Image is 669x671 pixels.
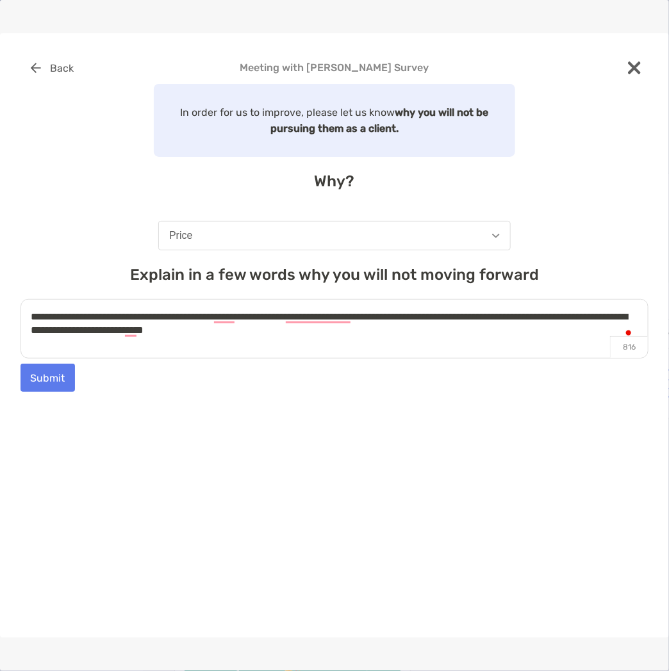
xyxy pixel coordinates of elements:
[21,266,648,284] h4: Explain in a few words why you will not moving forward
[161,104,508,136] p: In order for us to improve, please let us know
[21,54,84,82] button: Back
[21,299,648,359] textarea: To enrich screen reader interactions, please activate Accessibility in Grammarly extension settings
[610,336,648,358] p: 816
[628,61,641,74] img: close modal
[158,221,511,250] button: Price
[169,230,192,241] div: Price
[21,364,75,392] button: Submit
[492,234,500,238] img: Open dropdown arrow
[21,61,648,74] h4: Meeting with [PERSON_NAME] Survey
[21,172,648,190] h4: Why?
[31,63,41,73] img: button icon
